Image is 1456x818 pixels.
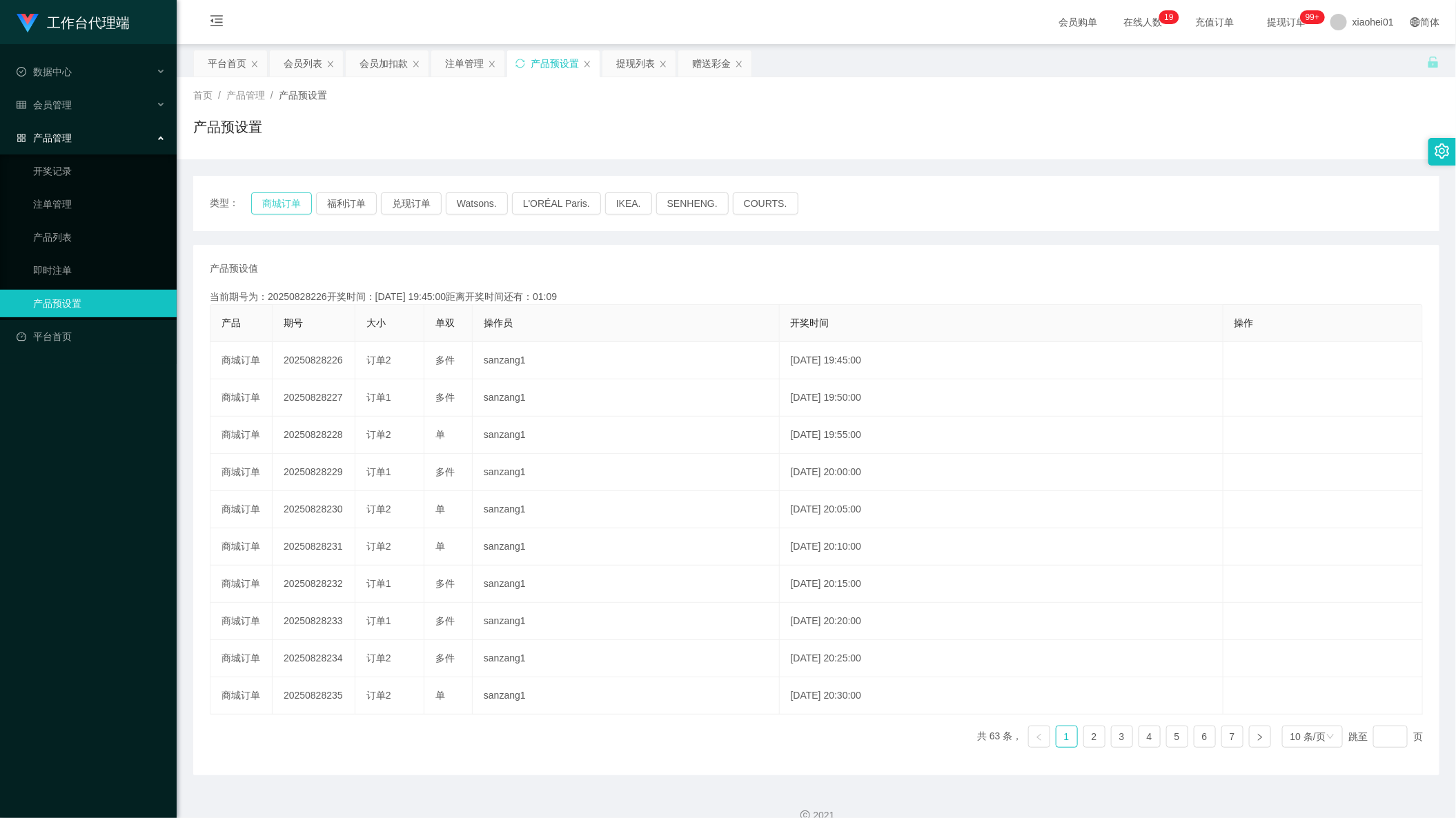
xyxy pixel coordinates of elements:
[1234,317,1254,328] span: 操作
[435,615,455,626] span: 多件
[193,90,213,101] span: 首页
[435,466,455,477] span: 多件
[659,60,667,68] i: 图标: close
[435,392,455,403] span: 多件
[273,379,355,417] td: 20250828227
[780,379,1223,417] td: [DATE] 19:50:00
[273,342,355,379] td: 20250828226
[210,640,273,677] td: 商城订单
[656,192,729,215] button: SENHENG.
[473,342,780,379] td: sanzang1
[1028,726,1050,748] li: 上一页
[218,90,221,101] span: /
[780,566,1223,603] td: [DATE] 20:15:00
[226,90,265,101] span: 产品管理
[484,317,513,328] span: 操作员
[1083,726,1105,748] li: 2
[193,117,262,137] h1: 产品预设置
[366,355,391,366] span: 订单2
[780,640,1223,677] td: [DATE] 20:25:00
[473,454,780,491] td: sanzang1
[17,67,26,77] i: 图标: check-circle-o
[222,317,241,328] span: 产品
[692,50,731,77] div: 赠送彩金
[1249,726,1271,748] li: 下一页
[210,417,273,454] td: 商城订单
[17,133,26,143] i: 图标: appstore-o
[515,59,525,68] i: 图标: sync
[780,342,1223,379] td: [DATE] 19:45:00
[273,491,355,528] td: 20250828230
[435,317,455,328] span: 单双
[366,690,391,701] span: 订单2
[366,466,391,477] span: 订单1
[273,640,355,677] td: 20250828234
[780,677,1223,715] td: [DATE] 20:30:00
[780,528,1223,566] td: [DATE] 20:10:00
[977,726,1022,748] li: 共 63 条，
[512,192,601,215] button: L'ORÉAL Paris.
[1256,733,1264,741] i: 图标: right
[210,677,273,715] td: 商城订单
[1410,17,1420,27] i: 图标: global
[445,50,484,77] div: 注单管理
[273,528,355,566] td: 20250828231
[250,60,259,68] i: 图标: close
[33,290,166,317] a: 产品预设置
[17,99,72,110] span: 会员管理
[366,652,391,664] span: 订单2
[1111,726,1133,748] li: 3
[473,603,780,640] td: sanzang1
[473,379,780,417] td: sanzang1
[17,323,166,350] a: 图标: dashboard平台首页
[1035,733,1043,741] i: 图标: left
[251,192,312,215] button: 商城订单
[210,192,251,215] span: 类型：
[780,603,1223,640] td: [DATE] 20:20:00
[435,652,455,664] span: 多件
[531,50,579,77] div: 产品预设置
[791,317,829,328] span: 开奖时间
[208,50,246,77] div: 平台首页
[17,100,26,110] i: 图标: table
[780,454,1223,491] td: [DATE] 20:00:00
[616,50,655,77] div: 提现列表
[366,429,391,440] span: 订单2
[17,132,72,143] span: 产品管理
[1116,17,1169,27] span: 在线人数
[473,528,780,566] td: sanzang1
[210,379,273,417] td: 商城订单
[1435,143,1450,159] i: 图标: setting
[1159,10,1179,24] sup: 19
[270,90,273,101] span: /
[435,429,445,440] span: 单
[605,192,652,215] button: IKEA.
[33,257,166,284] a: 即时注单
[316,192,377,215] button: 福利订单
[210,603,273,640] td: 商城订单
[17,66,72,77] span: 数据中心
[1166,726,1188,748] li: 5
[210,261,258,276] span: 产品预设值
[33,190,166,218] a: 注单管理
[1112,726,1132,747] a: 3
[366,541,391,552] span: 订单2
[366,317,386,328] span: 大小
[210,566,273,603] td: 商城订单
[366,503,391,515] span: 订单2
[17,17,130,28] a: 工作台代理端
[193,1,240,45] i: 图标: menu-fold
[1139,726,1160,747] a: 4
[1164,10,1169,24] p: 1
[735,60,743,68] i: 图标: close
[273,454,355,491] td: 20250828229
[1260,17,1312,27] span: 提现订单
[210,491,273,528] td: 商城订单
[1056,726,1078,748] li: 1
[1427,56,1439,68] i: 图标: unlock
[488,60,496,68] i: 图标: close
[412,60,420,68] i: 图标: close
[279,90,327,101] span: 产品预设置
[366,392,391,403] span: 订单1
[1300,10,1325,24] sup: 993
